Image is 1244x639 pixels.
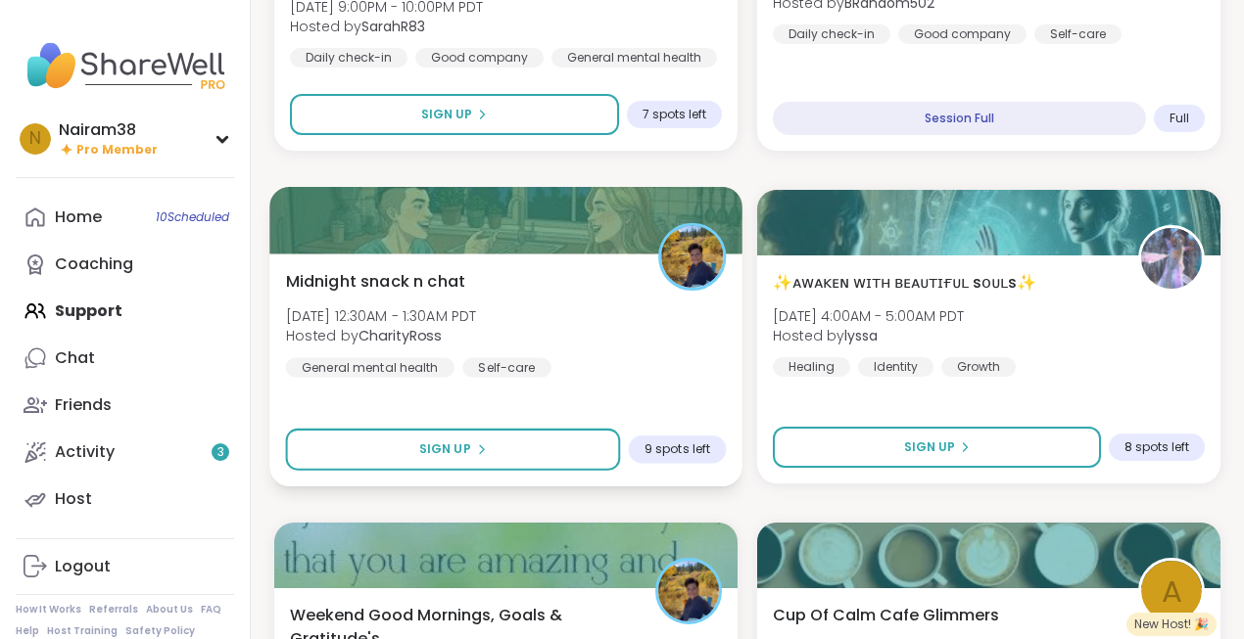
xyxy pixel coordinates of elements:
span: 3 [217,444,224,461]
a: FAQ [201,603,221,616]
span: 8 spots left [1124,439,1189,455]
a: How It Works [16,603,81,616]
div: Home [55,206,102,228]
a: Host [16,476,234,523]
div: Session Full [773,102,1146,135]
button: Sign Up [773,427,1101,468]
span: Sign Up [421,106,472,123]
span: ✨ᴀᴡᴀᴋᴇɴ ᴡɪᴛʜ ʙᴇᴀᴜᴛɪғᴜʟ sᴏᴜʟs✨ [773,271,1036,295]
a: Chat [16,335,234,382]
div: Self-care [462,357,551,377]
div: Nairam38 [59,119,158,141]
span: 7 spots left [643,107,706,122]
div: Healing [773,357,850,377]
span: Hosted by [286,326,477,345]
b: CharityRoss [359,326,441,345]
a: Referrals [89,603,138,616]
span: N [29,126,41,152]
img: CharityRoss [661,226,723,288]
span: Midnight snack n chat [286,269,466,293]
span: Pro Member [76,142,158,159]
span: 9 spots left [645,441,710,457]
button: Sign Up [286,429,621,471]
div: Logout [55,556,111,577]
span: Full [1170,111,1189,126]
span: A [1162,569,1182,615]
img: CharityRoss [658,561,719,621]
a: Host Training [47,624,118,638]
div: New Host! 🎉 [1126,613,1217,636]
b: SarahR83 [361,17,425,36]
div: Growth [941,357,1016,377]
span: Sign Up [419,440,471,458]
div: Daily check-in [290,48,407,68]
div: General mental health [286,357,455,377]
div: General mental health [551,48,717,68]
div: Good company [415,48,544,68]
img: ShareWell Nav Logo [16,31,234,100]
a: Safety Policy [125,624,195,638]
span: Hosted by [290,17,483,36]
div: Daily check-in [773,24,890,44]
a: Logout [16,543,234,590]
div: Self-care [1034,24,1122,44]
a: Coaching [16,241,234,288]
div: Host [55,488,92,510]
b: lyssa [844,326,878,345]
div: Chat [55,347,95,369]
img: lyssa [1141,228,1202,289]
div: Identity [858,357,933,377]
a: Home10Scheduled [16,194,234,241]
a: Help [16,624,39,638]
span: Sign Up [904,438,955,456]
span: Hosted by [773,326,964,345]
div: Activity [55,441,115,463]
a: Friends [16,382,234,429]
span: [DATE] 4:00AM - 5:00AM PDT [773,306,964,326]
button: Sign Up [290,94,619,135]
span: Cup Of Calm Cafe Glimmers [773,604,999,627]
span: [DATE] 12:30AM - 1:30AM PDT [286,305,477,325]
span: 10 Scheduled [156,209,229,225]
a: Activity3 [16,429,234,476]
a: About Us [146,603,193,616]
div: Good company [898,24,1027,44]
div: Coaching [55,253,133,275]
div: Friends [55,394,112,416]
